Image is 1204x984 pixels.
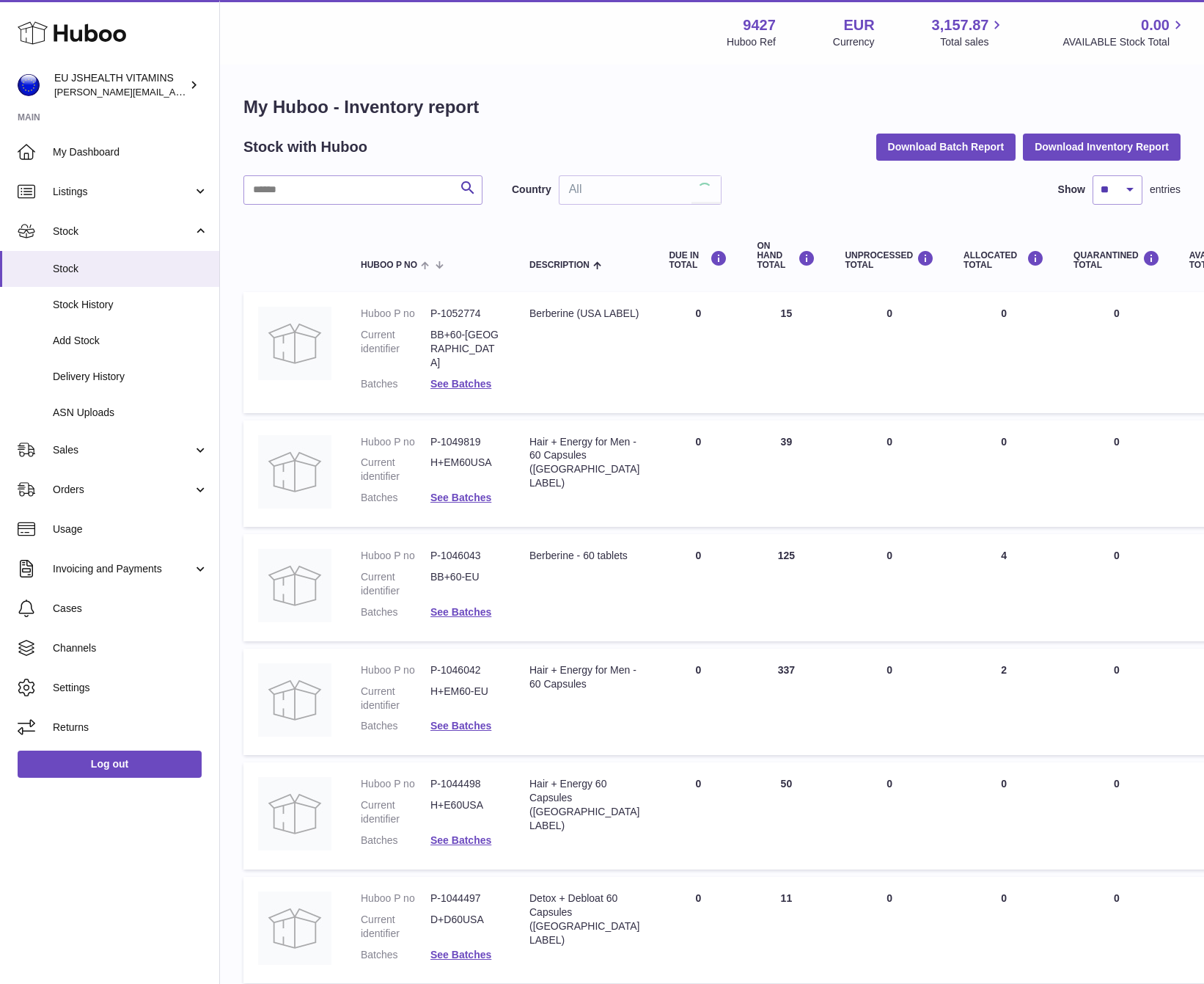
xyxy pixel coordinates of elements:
[1058,183,1085,197] label: Show
[932,15,1006,49] a: 3,157.87 Total sales
[1150,183,1181,197] span: entries
[830,762,949,870] td: 0
[361,913,430,941] dt: Current identifier
[742,292,830,412] td: 15
[361,570,430,598] dt: Current identifier
[830,877,949,984] td: 0
[529,777,639,833] div: Hair + Energy 60 Capsules ([GEOGRAPHIC_DATA] LABEL)
[1114,892,1120,904] span: 0
[361,777,430,791] dt: Huboo P no
[932,15,989,35] span: 3,157.87
[361,663,430,677] dt: Huboo P no
[18,74,40,96] img: laura@jessicasepel.com
[1114,307,1120,319] span: 0
[258,549,331,622] img: product image
[949,762,1059,870] td: 0
[1114,778,1120,790] span: 0
[654,292,742,412] td: 0
[529,663,639,691] div: Hair + Energy for Men - 60 Capsules
[1114,664,1120,676] span: 0
[529,435,639,491] div: Hair + Energy for Men - 60 Capsules ([GEOGRAPHIC_DATA] LABEL)
[1114,550,1120,561] span: 0
[430,435,500,449] dd: P-1049819
[430,456,500,484] dd: H+EM60USA
[742,420,830,528] td: 39
[529,549,639,563] div: Berberine - 60 tablets
[430,606,491,618] a: See Batches
[361,948,430,962] dt: Batches
[1141,15,1170,35] span: 0.00
[430,549,500,563] dd: P-1046043
[430,492,491,503] a: See Batches
[430,307,500,321] dd: P-1052774
[53,443,193,457] span: Sales
[258,892,331,965] img: product image
[830,420,949,528] td: 0
[53,334,208,348] span: Add Stock
[1062,35,1186,49] span: AVAILABLE Stock Total
[361,719,430,733] dt: Batches
[949,877,1059,984] td: 0
[654,649,742,756] td: 0
[654,420,742,528] td: 0
[361,798,430,826] dt: Current identifier
[742,649,830,756] td: 337
[430,892,500,905] dd: P-1044497
[430,378,491,390] a: See Batches
[53,562,193,576] span: Invoicing and Payments
[361,549,430,563] dt: Huboo P no
[361,456,430,484] dt: Current identifier
[243,137,367,157] h2: Stock with Huboo
[53,681,208,695] span: Settings
[53,641,208,655] span: Channels
[529,307,639,321] div: Berberine (USA LABEL)
[430,777,500,791] dd: P-1044498
[529,892,639,947] div: Detox + Debloat 60 Capsules ([GEOGRAPHIC_DATA] LABEL)
[53,262,208,276] span: Stock
[1073,250,1160,270] div: QUARANTINED Total
[53,145,208,159] span: My Dashboard
[361,435,430,449] dt: Huboo P no
[361,892,430,905] dt: Huboo P no
[430,834,491,846] a: See Batches
[54,86,294,98] span: [PERSON_NAME][EMAIL_ADDRESS][DOMAIN_NAME]
[53,522,208,536] span: Usage
[430,720,491,732] a: See Batches
[53,483,193,497] span: Orders
[430,663,500,677] dd: P-1046042
[361,605,430,619] dt: Batches
[1023,134,1181,160] button: Download Inventory Report
[430,949,491,961] a: See Batches
[843,15,874,35] strong: EUR
[876,134,1016,160] button: Download Batch Report
[742,534,830,641] td: 125
[258,663,331,737] img: product image
[361,307,430,321] dt: Huboo P no
[833,35,875,49] div: Currency
[258,435,331,509] img: product image
[430,328,500,370] dd: BB+60-[GEOGRAPHIC_DATA]
[430,570,500,598] dd: BB+60-EU
[669,250,727,270] div: DUE IN TOTAL
[258,307,331,380] img: product image
[654,762,742,870] td: 0
[949,292,1059,412] td: 0
[361,328,430,370] dt: Current identifier
[963,250,1044,270] div: ALLOCATED Total
[512,183,551,197] label: Country
[361,377,430,391] dt: Batches
[1114,436,1120,448] span: 0
[1062,15,1186,49] a: 0.00 AVAILABLE Stock Total
[258,777,331,850] img: product image
[654,877,742,984] td: 0
[361,834,430,848] dt: Batches
[18,751,202,777] a: Log out
[430,685,500,713] dd: H+EM60-EU
[949,649,1059,756] td: 2
[742,877,830,984] td: 11
[54,71,186,99] div: EU JSHEALTH VITAMINS
[529,260,590,270] span: Description
[53,298,208,312] span: Stock History
[940,35,1005,49] span: Total sales
[757,241,815,271] div: ON HAND Total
